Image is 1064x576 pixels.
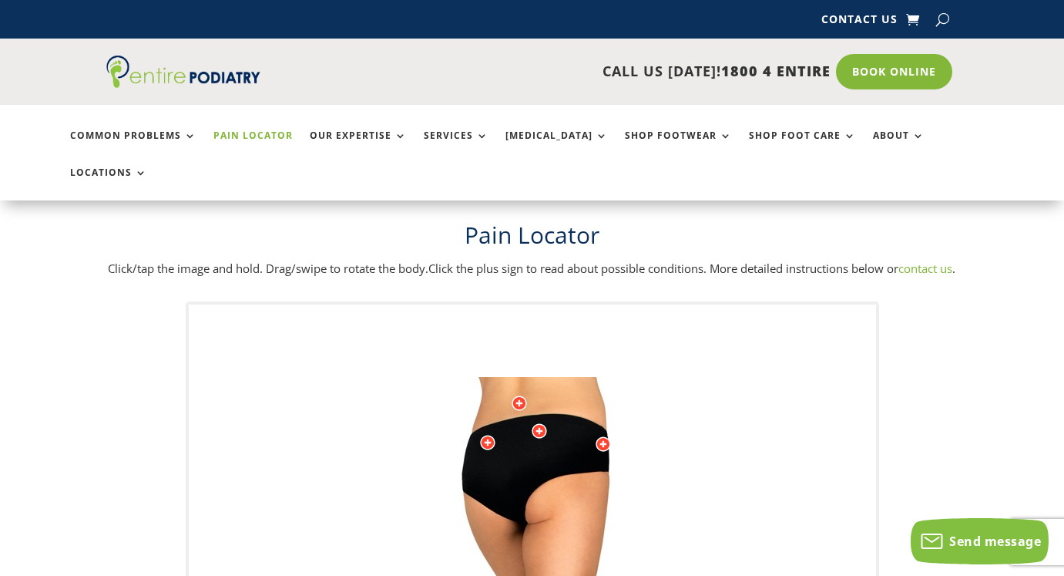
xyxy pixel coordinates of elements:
a: Contact Us [821,14,898,31]
a: Services [424,130,488,163]
span: Send message [949,533,1041,550]
a: Shop Footwear [625,130,732,163]
a: Common Problems [70,130,196,163]
a: Entire Podiatry [106,76,260,91]
a: Locations [70,167,147,200]
a: [MEDICAL_DATA] [505,130,608,163]
a: Shop Foot Care [749,130,856,163]
a: Our Expertise [310,130,407,163]
h1: Pain Locator [106,219,958,259]
a: Pain Locator [213,130,293,163]
span: Click/tap the image and hold. Drag/swipe to rotate the body. [108,261,428,276]
button: Send message [911,518,1049,564]
p: CALL US [DATE]! [300,62,831,82]
span: 1800 4 ENTIRE [721,62,831,80]
a: Book Online [836,54,952,89]
span: Click the plus sign to read about possible conditions. More detailed instructions below or . [428,261,955,276]
a: contact us [898,261,952,276]
a: About [873,130,925,163]
img: logo (1) [106,56,260,88]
